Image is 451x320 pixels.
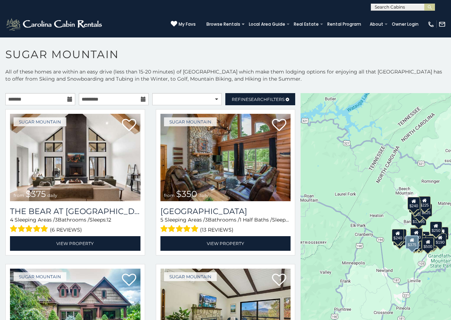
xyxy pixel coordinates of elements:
[240,217,272,223] span: 1 Half Baths /
[366,19,387,29] a: About
[422,238,434,250] div: $500
[160,207,291,216] h3: Grouse Moor Lodge
[107,217,111,223] span: 12
[160,217,163,223] span: 5
[430,222,442,234] div: $250
[417,232,430,244] div: $200
[418,196,430,209] div: $225
[10,114,140,201] img: The Bear At Sugar Mountain
[160,216,291,234] div: Sleeping Areas / Bathrooms / Sleeps:
[232,97,285,102] span: Refine Filters
[10,236,140,251] a: View Property
[200,225,234,234] span: (13 reviews)
[290,19,322,29] a: Real Estate
[164,272,217,281] a: Sugar Mountain
[439,21,446,28] img: mail-regular-white.png
[14,193,24,198] span: from
[392,229,404,242] div: $240
[160,207,291,216] a: [GEOGRAPHIC_DATA]
[10,216,140,234] div: Sleeping Areas / Bathrooms / Sleeps:
[10,217,13,223] span: 4
[245,19,289,29] a: Local Area Guide
[10,207,140,216] a: The Bear At [GEOGRAPHIC_DATA]
[410,228,422,240] div: $190
[406,235,419,249] div: $375
[420,204,432,217] div: $125
[160,114,291,201] a: Grouse Moor Lodge from $350 daily
[55,217,58,223] span: 3
[50,225,82,234] span: (6 reviews)
[272,118,286,133] a: Add to favorites
[171,21,196,28] a: My Favs
[122,118,136,133] a: Add to favorites
[425,235,437,248] div: $195
[388,19,422,29] a: Owner Login
[408,197,420,210] div: $240
[289,217,294,223] span: 12
[205,217,208,223] span: 3
[410,228,422,241] div: $300
[10,114,140,201] a: The Bear At Sugar Mountain from $375 daily
[26,189,46,199] span: $375
[164,117,217,126] a: Sugar Mountain
[436,227,449,240] div: $155
[203,19,244,29] a: Browse Rentals
[14,117,66,126] a: Sugar Mountain
[427,21,435,28] img: phone-regular-white.png
[179,21,196,27] span: My Favs
[411,213,427,225] div: $1,095
[122,273,136,288] a: Add to favorites
[324,19,365,29] a: Rental Program
[272,273,286,288] a: Add to favorites
[160,114,291,201] img: Grouse Moor Lodge
[248,97,267,102] span: Search
[47,193,57,198] span: daily
[164,193,175,198] span: from
[225,93,295,105] a: RefineSearchFilters
[5,17,104,31] img: White-1-2.png
[199,193,209,198] span: daily
[176,189,197,199] span: $350
[434,233,446,246] div: $190
[10,207,140,216] h3: The Bear At Sugar Mountain
[160,236,291,251] a: View Property
[14,272,66,281] a: Sugar Mountain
